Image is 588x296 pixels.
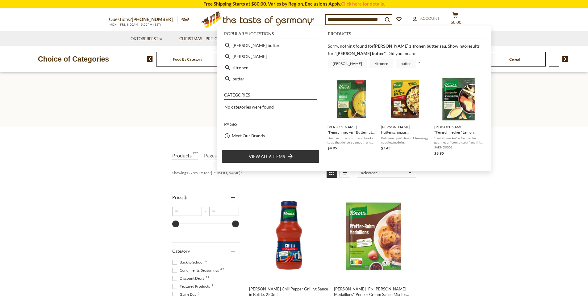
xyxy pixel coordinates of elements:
span: Back to School [172,260,205,265]
li: Products [328,32,486,38]
span: No categories were found [224,104,274,109]
span: $0.00 [451,20,461,25]
li: Knorr "Feinschmecker" Lemon Butter Sauce 2.4 oz [432,74,485,159]
li: butter [222,73,319,84]
b: [PERSON_NAME] zitronen butter sau [374,43,446,49]
div: Instant Search Results [217,26,491,170]
a: Knorr Butternut Squash[PERSON_NAME] "Feinschmecker" Butternut Squash Soup, 2 ozDiscover this colo... [327,77,376,157]
li: Popular suggestions [224,32,317,38]
span: 1 [198,292,200,295]
a: [PERSON_NAME] butter [336,51,384,56]
span: Price [172,195,187,200]
span: – [202,209,209,214]
a: zitronen [369,59,393,68]
img: Knorr Chili Sauce in Bottle [248,194,330,276]
img: Knorr Butternut Squash [329,77,374,122]
a: Food By Category [173,57,202,62]
li: Categories [224,93,317,100]
span: Delicious Spaetzle and Cheese egg noodles, made in [GEOGRAPHIC_DATA] under the [PERSON_NAME] bran... [381,136,429,144]
a: View Pages Tab [204,151,219,160]
img: previous arrow [147,56,153,62]
li: Meet Our Brands [222,130,319,141]
span: [PERSON_NAME] "Feinschmecker" Lemon Butter Sauce 2.4 oz [434,124,483,135]
img: Knorr Pfeffer-Rahm Medillons [333,194,415,276]
input: Minimum value [172,207,202,216]
span: Condiments, Seasonings [172,268,221,273]
a: Knorr Huttenschmaus Kaiser Spaetzle[PERSON_NAME] Huttenschmaus [PERSON_NAME] Spaetzle in bag, 149... [381,77,429,157]
b: 6 [464,43,467,49]
span: "Feinschmecker" is German for gourmet or "connoisseur" and this lemon-butter sauce honors that na... [434,136,483,144]
li: knorr [222,51,319,62]
a: [PERSON_NAME] "Feinschmecker" Lemon Butter Sauce 2.4 oz"Feinschmecker" is German for gourmet or "... [434,77,483,157]
img: Knorr Huttenschmaus Kaiser Spaetzle [383,77,427,122]
a: View Products Tab [172,151,198,160]
a: Account [412,15,440,22]
a: View list mode [340,167,350,178]
a: Oktoberfest [131,36,162,42]
span: MON - FRI, 9:00AM - 5:00PM (EST) [109,23,161,26]
span: Discover this colorful and hearty soup that delivers a smooth and squash forward taste with just ... [327,136,376,144]
span: SAKNO0001 [434,145,483,149]
span: $3.95 [434,151,444,156]
div: Showing results for " " [172,167,322,178]
a: Meet Our Brands [232,132,265,139]
span: [PERSON_NAME] Huttenschmaus [PERSON_NAME] Spaetzle in bag, 149g [381,124,429,135]
span: Account [420,16,440,21]
span: Relevance [361,170,406,175]
a: butter [396,59,416,68]
div: Did you mean: ? [328,51,420,66]
li: Knorr Huttenschmaus Kaiser Spaetzle in bag, 149g [378,74,432,159]
span: 1 [211,284,213,287]
span: 11 [206,276,209,279]
a: Christmas - PRE-ORDER [179,36,232,42]
span: 6 [205,260,207,263]
img: next arrow [562,56,568,62]
a: [PERSON_NAME] [328,59,367,68]
p: Questions? [109,15,177,24]
span: Showing results for " " [328,43,480,56]
li: Knorr "Feinschmecker" Butternut Squash Soup, 2 oz [325,74,378,159]
span: , $ [182,195,187,200]
span: Discount Deals [172,276,206,281]
button: $0.00 [446,12,465,28]
span: 47 [220,268,224,271]
li: View all 6 items [222,150,319,163]
span: View all 6 items [249,153,285,160]
li: Pages [224,122,317,129]
li: knorr butter [222,40,319,51]
a: Click here for details. [341,1,385,6]
b: 127 [186,170,193,175]
span: [PERSON_NAME] "Feinschmecker" Butternut Squash Soup, 2 oz [327,124,376,135]
span: 127 [192,151,198,160]
h1: Search results [19,100,569,114]
span: Sorry, nothing found for . [328,43,447,49]
input: Maximum value [209,207,239,216]
span: $7.45 [381,146,390,150]
a: Sort options [357,167,416,178]
span: Featured Products [172,284,212,289]
span: Category [172,248,190,254]
li: zitronen [222,62,319,73]
a: Cereal [509,57,520,62]
a: View grid mode [327,167,337,178]
span: $4.95 [327,146,337,150]
a: [PHONE_NUMBER] [132,16,173,22]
